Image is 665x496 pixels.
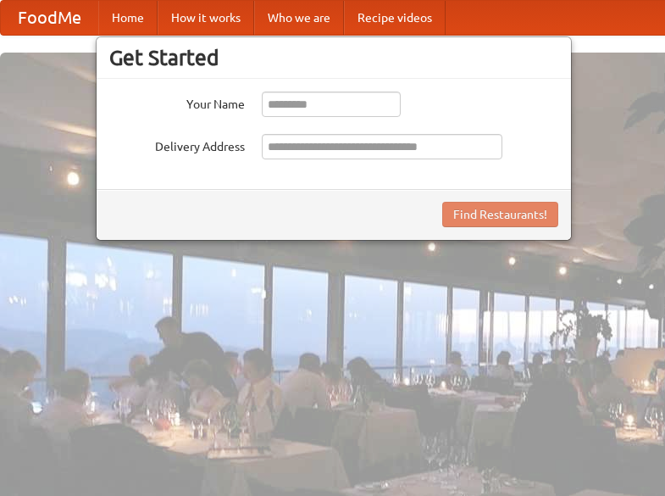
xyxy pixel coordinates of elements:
[109,92,245,113] label: Your Name
[442,202,558,227] button: Find Restaurants!
[254,1,344,35] a: Who we are
[1,1,98,35] a: FoodMe
[158,1,254,35] a: How it works
[98,1,158,35] a: Home
[344,1,446,35] a: Recipe videos
[109,134,245,155] label: Delivery Address
[109,45,558,70] h3: Get Started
